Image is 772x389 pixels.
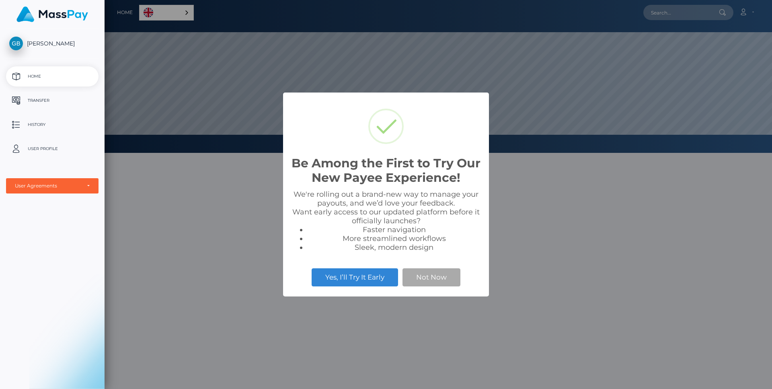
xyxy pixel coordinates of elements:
h2: Be Among the First to Try Our New Payee Experience! [291,156,481,185]
span: [PERSON_NAME] [6,40,99,47]
li: More streamlined workflows [307,234,481,243]
div: User Agreements [15,183,81,189]
li: Sleek, modern design [307,243,481,252]
img: MassPay [16,6,88,22]
button: Not Now [402,268,460,286]
p: User Profile [9,143,95,155]
p: History [9,119,95,131]
button: Yes, I’ll Try It Early [312,268,398,286]
button: User Agreements [6,178,99,193]
p: Transfer [9,95,95,107]
p: Home [9,70,95,82]
div: We're rolling out a brand-new way to manage your payouts, and we’d love your feedback. Want early... [291,190,481,252]
li: Faster navigation [307,225,481,234]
